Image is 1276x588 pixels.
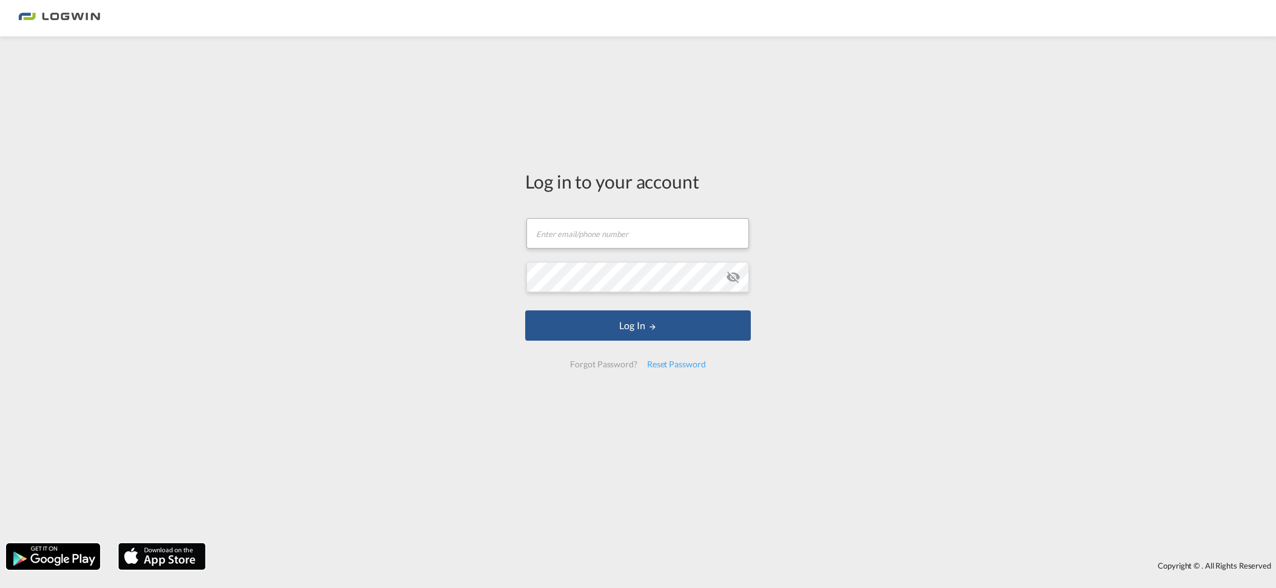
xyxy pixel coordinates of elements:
md-icon: icon-eye-off [726,270,740,284]
img: apple.png [117,542,207,571]
div: Copyright © . All Rights Reserved [212,555,1276,576]
div: Reset Password [642,353,711,375]
button: LOGIN [525,310,751,341]
img: google.png [5,542,101,571]
input: Enter email/phone number [526,218,749,249]
div: Log in to your account [525,169,751,194]
div: Forgot Password? [565,353,642,375]
img: 2761ae10d95411efa20a1f5e0282d2d7.png [18,5,100,32]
